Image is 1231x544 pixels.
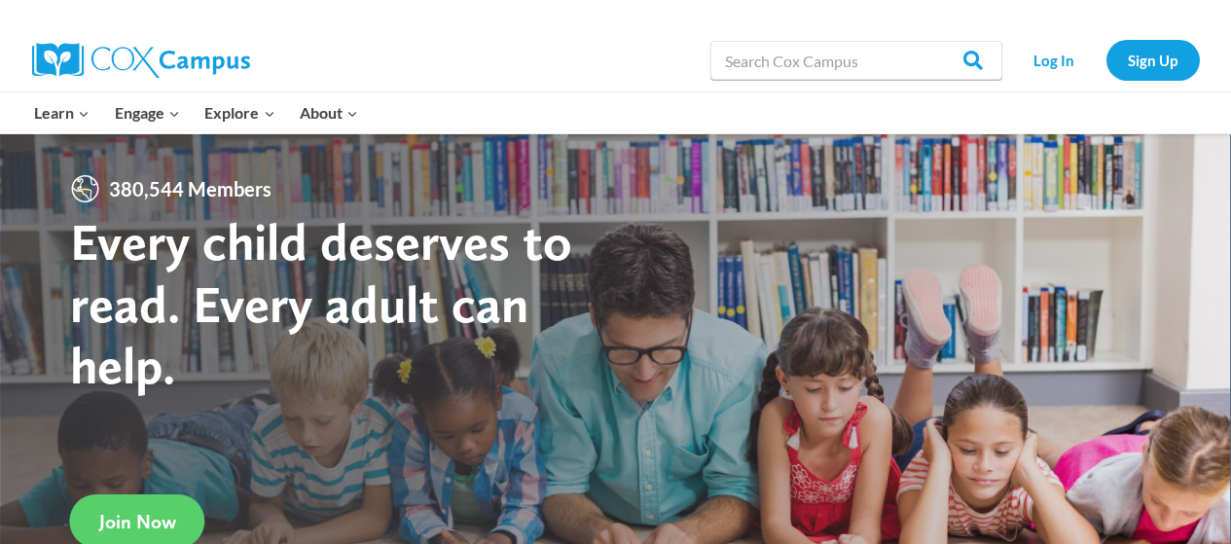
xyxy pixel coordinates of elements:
span: Join Now [99,510,176,533]
span: Engage [115,100,180,126]
img: Cox Campus [32,43,250,78]
input: Search Cox Campus [710,41,1002,80]
a: Sign Up [1106,40,1200,80]
span: Explore [204,100,274,126]
span: Learn [34,100,90,126]
nav: Secondary Navigation [1012,40,1200,80]
nav: Primary Navigation [22,92,371,133]
strong: Every child deserves to read. Every adult can help. [70,210,572,396]
span: About [300,100,358,126]
a: Log In [1012,40,1097,80]
span: 380,544 Members [101,173,279,204]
